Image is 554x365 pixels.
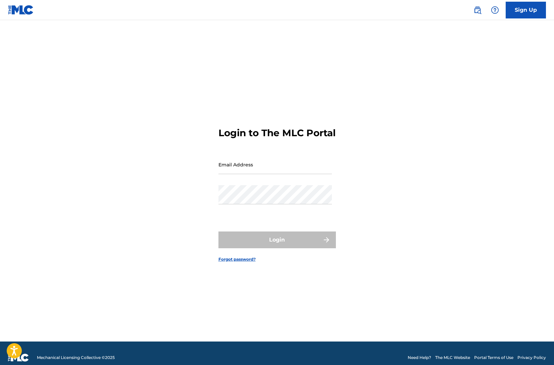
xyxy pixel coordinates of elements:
a: Sign Up [506,2,546,18]
a: Need Help? [408,355,431,361]
h3: Login to The MLC Portal [218,127,336,139]
iframe: Chat Widget [520,333,554,365]
img: MLC Logo [8,5,34,15]
a: Public Search [471,3,484,17]
span: Mechanical Licensing Collective © 2025 [37,355,115,361]
img: search [473,6,482,14]
img: logo [8,354,29,362]
a: The MLC Website [435,355,470,361]
img: help [491,6,499,14]
a: Portal Terms of Use [474,355,513,361]
a: Forgot password? [218,256,256,262]
div: Help [488,3,502,17]
a: Privacy Policy [517,355,546,361]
